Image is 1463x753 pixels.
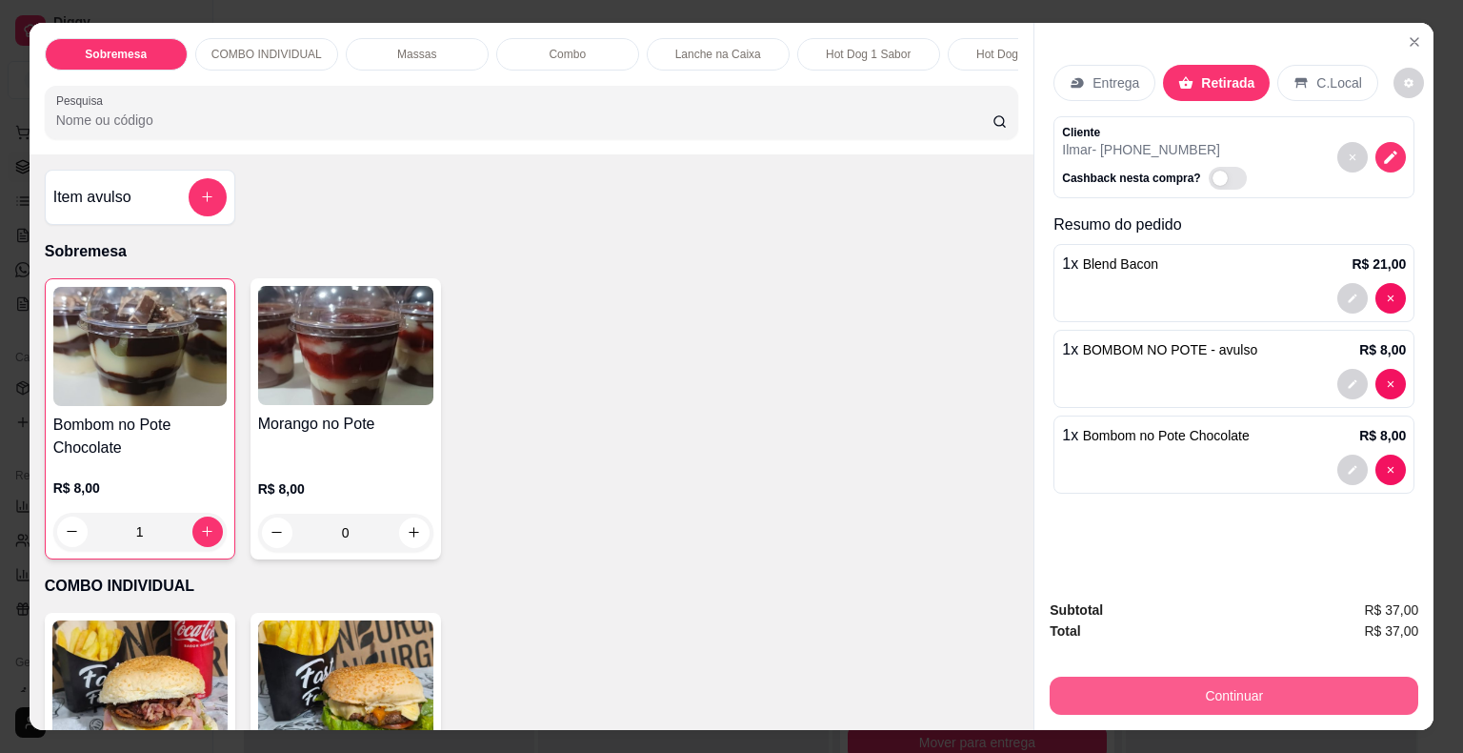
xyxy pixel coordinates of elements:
button: decrease-product-quantity [1337,455,1368,485]
p: Lanche na Caixa [675,47,761,62]
p: Ilmar - [PHONE_NUMBER] [1062,140,1253,159]
p: Sobremesa [85,47,147,62]
label: Automatic updates [1209,167,1254,190]
button: decrease-product-quantity [1337,369,1368,399]
h4: Bombom no Pote Chocolate [53,414,227,459]
span: Bombom no Pote Chocolate [1083,428,1250,443]
p: Hot Dog 1 Sabor [826,47,911,62]
button: decrease-product-quantity [1375,283,1406,314]
p: Combo [549,47,586,62]
strong: Subtotal [1050,602,1103,618]
img: product-image [52,621,228,740]
p: R$ 8,00 [1359,426,1406,445]
p: COMBO INDIVIDUAL [211,47,322,62]
p: Entrega [1092,73,1139,92]
p: Cliente [1062,125,1253,140]
button: decrease-product-quantity [57,517,88,547]
button: decrease-product-quantity [1375,455,1406,485]
p: Resumo do pedido [1053,214,1414,236]
button: add-separate-item [189,178,227,216]
button: decrease-product-quantity [262,518,292,548]
p: C.Local [1316,73,1361,92]
p: Hot Dog 2 Sabor [976,47,1061,62]
p: Cashback nesta compra? [1062,171,1200,186]
p: Sobremesa [45,240,1019,263]
span: Blend Bacon [1083,256,1158,272]
button: decrease-product-quantity [1337,283,1368,314]
img: product-image [258,621,433,740]
span: R$ 37,00 [1364,621,1418,641]
p: Massas [397,47,436,62]
p: 1 x [1062,338,1257,361]
button: decrease-product-quantity [1375,142,1406,173]
img: product-image [53,287,227,406]
button: decrease-product-quantity [1337,142,1368,173]
h4: Morango no Pote [258,413,433,436]
img: product-image [258,286,433,405]
p: R$ 21,00 [1352,254,1406,274]
p: R$ 8,00 [1359,340,1406,359]
button: Close [1399,27,1430,57]
input: Pesquisa [56,111,992,130]
strong: Total [1050,623,1080,639]
p: 1 x [1062,253,1158,275]
span: BOMBOM NO POTE - avulso [1083,342,1258,357]
button: decrease-product-quantity [1393,68,1424,98]
p: R$ 8,00 [258,479,433,499]
button: increase-product-quantity [192,517,223,547]
button: Continuar [1050,677,1418,715]
button: decrease-product-quantity [1375,369,1406,399]
label: Pesquisa [56,92,110,109]
p: COMBO INDIVIDUAL [45,575,1019,598]
span: R$ 37,00 [1364,600,1418,621]
button: increase-product-quantity [399,518,430,548]
h4: Item avulso [53,186,131,209]
p: R$ 8,00 [53,478,227,498]
p: Retirada [1201,73,1254,92]
p: 1 x [1062,424,1249,447]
